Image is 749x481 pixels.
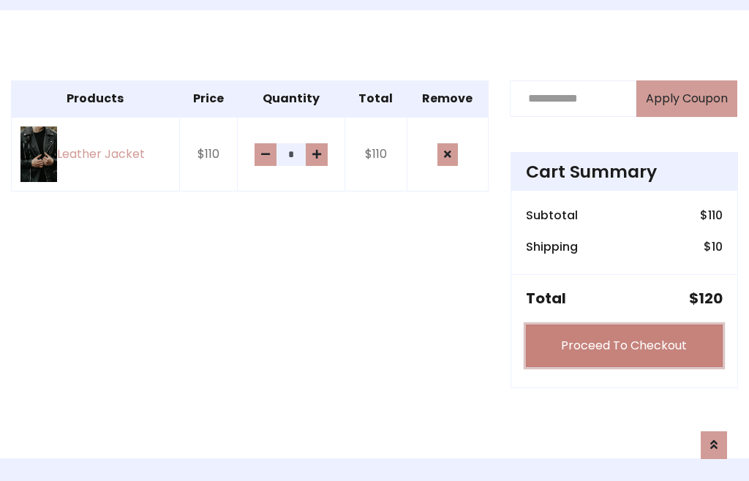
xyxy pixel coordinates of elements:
[526,289,566,307] h5: Total
[700,208,723,222] h6: $
[699,288,723,308] span: 120
[407,80,488,117] th: Remove
[712,238,723,255] span: 10
[179,117,237,192] td: $110
[526,240,578,254] h6: Shipping
[179,80,237,117] th: Price
[526,162,723,182] h4: Cart Summary
[636,80,737,117] button: Apply Coupon
[526,208,578,222] h6: Subtotal
[708,207,723,224] span: 110
[345,117,407,192] td: $110
[526,325,723,367] a: Proceed To Checkout
[12,80,180,117] th: Products
[704,240,723,254] h6: $
[345,80,407,117] th: Total
[237,80,345,117] th: Quantity
[20,126,170,182] a: Leather Jacket
[689,289,723,307] h5: $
